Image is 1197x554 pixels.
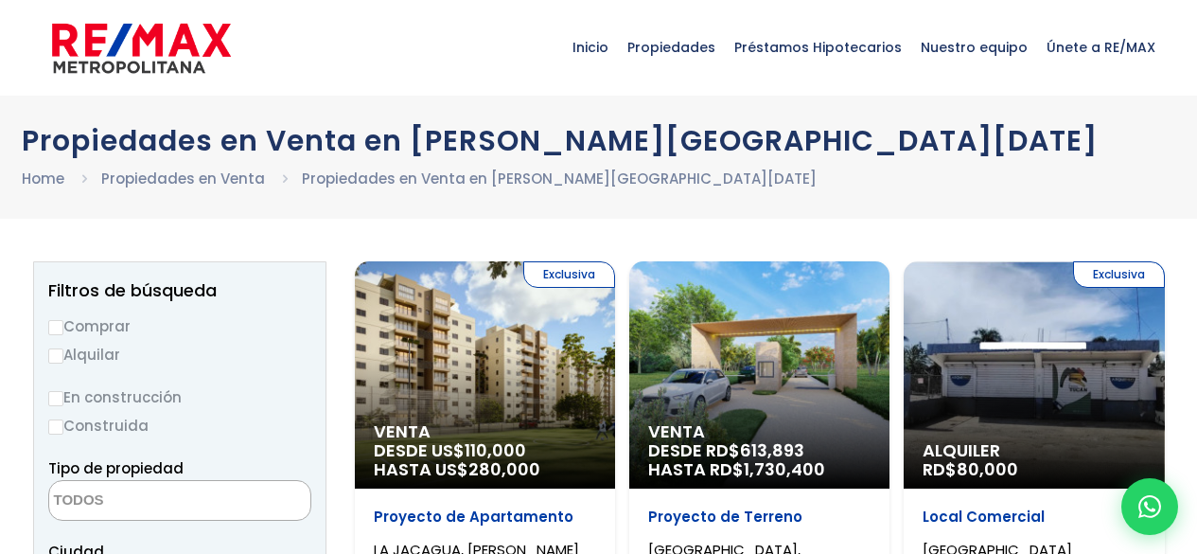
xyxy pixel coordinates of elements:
span: 1,730,400 [744,457,825,481]
span: Venta [648,422,871,441]
label: Alquilar [48,343,311,366]
span: Nuestro equipo [911,19,1037,76]
span: Exclusiva [1073,261,1165,288]
span: HASTA RD$ [648,460,871,479]
span: 80,000 [957,457,1018,481]
span: Únete a RE/MAX [1037,19,1165,76]
input: En construcción [48,391,63,406]
span: DESDE US$ [374,441,596,479]
label: En construcción [48,385,311,409]
span: Propiedades [618,19,725,76]
span: Exclusiva [523,261,615,288]
span: 280,000 [468,457,540,481]
li: Propiedades en Venta en [PERSON_NAME][GEOGRAPHIC_DATA][DATE] [302,167,817,190]
h1: Propiedades en Venta en [PERSON_NAME][GEOGRAPHIC_DATA][DATE] [22,124,1176,157]
p: Local Comercial [923,508,1145,527]
a: Propiedades en Venta [101,169,265,188]
span: RD$ [923,457,1018,481]
span: 613,893 [740,438,804,462]
span: DESDE RD$ [648,441,871,479]
input: Comprar [48,320,63,335]
span: 110,000 [465,438,526,462]
input: Construida [48,420,63,435]
span: HASTA US$ [374,460,596,479]
input: Alquilar [48,348,63,364]
span: Alquiler [923,441,1145,460]
span: Tipo de propiedad [48,458,184,478]
p: Proyecto de Apartamento [374,508,596,527]
span: Inicio [563,19,618,76]
p: Proyecto de Terreno [648,508,871,527]
span: Préstamos Hipotecarios [725,19,911,76]
label: Construida [48,414,311,438]
span: Venta [374,422,596,441]
img: remax-metropolitana-logo [52,20,231,77]
textarea: Search [49,481,233,522]
a: Home [22,169,64,188]
label: Comprar [48,314,311,338]
h2: Filtros de búsqueda [48,281,311,300]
